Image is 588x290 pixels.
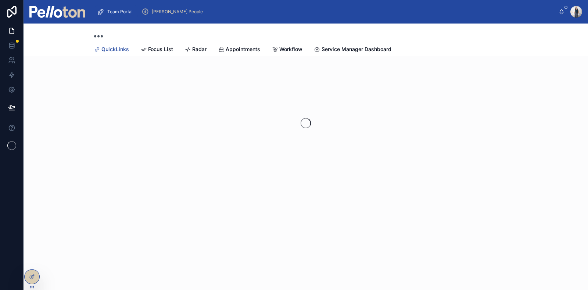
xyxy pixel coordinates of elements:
img: App logo [29,6,85,18]
span: Workflow [279,46,302,53]
a: [PERSON_NAME] People [139,5,208,18]
a: Appointments [218,43,260,57]
span: Appointments [226,46,260,53]
span: Focus List [148,46,173,53]
span: Team Portal [107,9,133,15]
a: QuickLinks [94,43,129,57]
a: Radar [185,43,207,57]
div: scrollable content [91,4,559,20]
span: Service Manager Dashboard [322,46,391,53]
a: Focus List [141,43,173,57]
a: Service Manager Dashboard [314,43,391,57]
span: Radar [192,46,207,53]
a: Workflow [272,43,302,57]
span: [PERSON_NAME] People [152,9,203,15]
a: Team Portal [95,5,138,18]
span: QuickLinks [101,46,129,53]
